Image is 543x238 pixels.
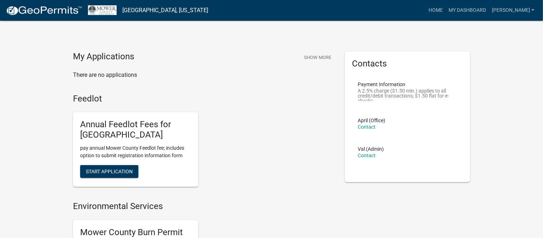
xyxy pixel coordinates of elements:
[358,82,457,87] p: Payment Information
[122,4,208,16] a: [GEOGRAPHIC_DATA], [US_STATE]
[446,4,489,17] a: My Dashboard
[86,168,133,174] span: Start Application
[426,4,446,17] a: Home
[88,5,117,15] img: Mower County, Minnesota
[358,153,376,158] a: Contact
[80,227,191,238] h5: Mower County Burn Permit
[301,51,334,63] button: Show More
[73,51,134,62] h4: My Applications
[73,201,334,212] h4: Environmental Services
[352,59,463,69] h5: Contacts
[358,147,384,152] p: Val (Admin)
[489,4,537,17] a: [PERSON_NAME]
[73,94,334,104] h4: Feedlot
[80,119,191,140] h5: Annual Feedlot Fees for [GEOGRAPHIC_DATA]
[73,71,334,79] p: There are no applications
[80,165,138,178] button: Start Application
[358,118,385,123] p: April (Office)
[358,124,376,130] a: Contact
[358,88,457,101] p: A 2.5% charge ($1.50 min.) applies to all credit/debit transactions; $1.50 flat for e-checks
[80,144,191,159] p: pay annual Mower County Feedlot fee; includes option to submit registration information form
